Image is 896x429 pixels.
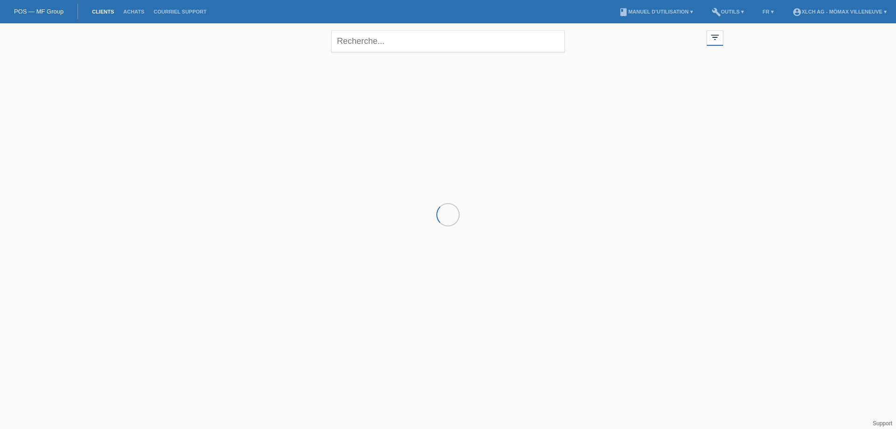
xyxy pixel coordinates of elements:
[614,9,697,14] a: bookManuel d’utilisation ▾
[87,9,119,14] a: Clients
[758,9,778,14] a: FR ▾
[788,9,891,14] a: account_circleXLCH AG - Mömax Villeneuve ▾
[710,32,720,42] i: filter_list
[792,7,802,17] i: account_circle
[149,9,211,14] a: Courriel Support
[707,9,749,14] a: buildOutils ▾
[619,7,628,17] i: book
[873,420,892,427] a: Support
[14,8,63,15] a: POS — MF Group
[331,30,565,52] input: Recherche...
[119,9,149,14] a: Achats
[712,7,721,17] i: build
